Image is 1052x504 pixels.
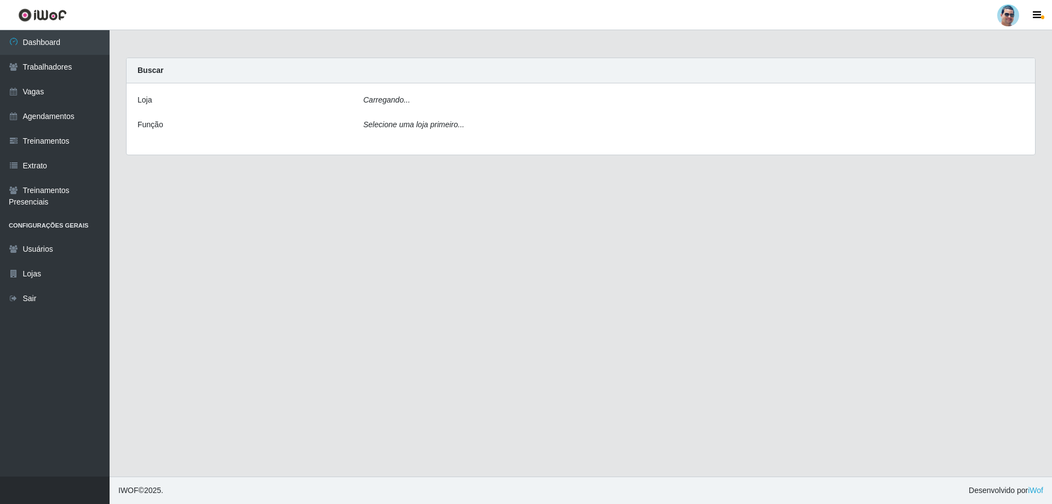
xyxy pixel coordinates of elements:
[363,120,464,129] i: Selecione uma loja primeiro...
[118,485,163,496] span: © 2025 .
[138,66,163,75] strong: Buscar
[363,95,410,104] i: Carregando...
[18,8,67,22] img: CoreUI Logo
[138,119,163,131] label: Função
[138,94,152,106] label: Loja
[118,486,139,495] span: IWOF
[1028,486,1043,495] a: iWof
[969,485,1043,496] span: Desenvolvido por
